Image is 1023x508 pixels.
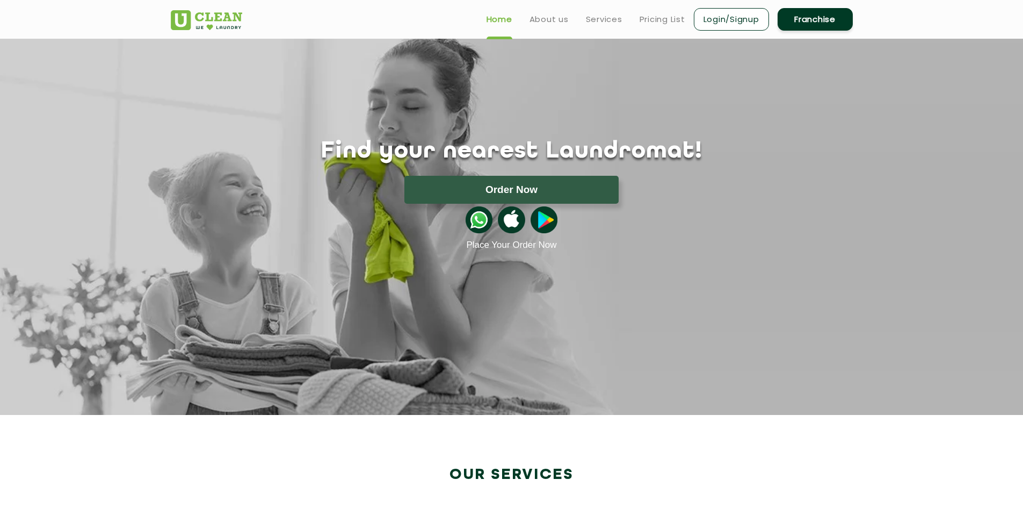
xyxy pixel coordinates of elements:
img: apple-icon.png [498,206,525,233]
a: Franchise [778,8,853,31]
img: playstoreicon.png [531,206,557,233]
h1: Find your nearest Laundromat! [163,138,861,165]
a: Services [586,13,622,26]
img: UClean Laundry and Dry Cleaning [171,10,242,30]
h2: Our Services [171,466,853,484]
a: Pricing List [640,13,685,26]
button: Order Now [404,176,619,204]
a: Place Your Order Now [466,240,556,251]
a: About us [529,13,569,26]
a: Home [487,13,512,26]
a: Login/Signup [694,8,769,31]
img: whatsappicon.png [466,206,492,233]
